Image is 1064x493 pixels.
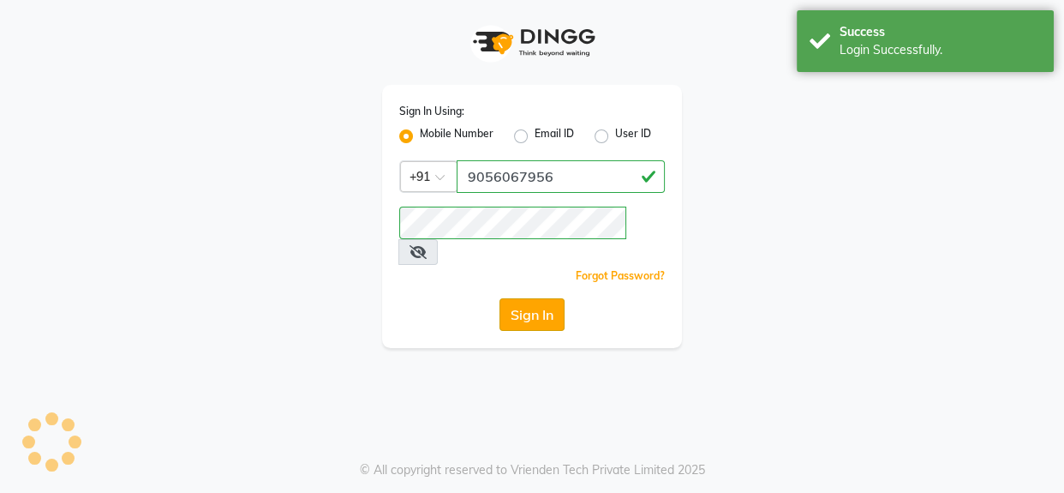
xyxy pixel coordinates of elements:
[463,17,601,68] img: logo1.svg
[457,160,665,193] input: Username
[499,298,565,331] button: Sign In
[576,269,665,282] a: Forgot Password?
[840,23,1041,41] div: Success
[535,126,574,147] label: Email ID
[399,207,626,239] input: Username
[399,104,464,119] label: Sign In Using:
[615,126,651,147] label: User ID
[420,126,493,147] label: Mobile Number
[840,41,1041,59] div: Login Successfully.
